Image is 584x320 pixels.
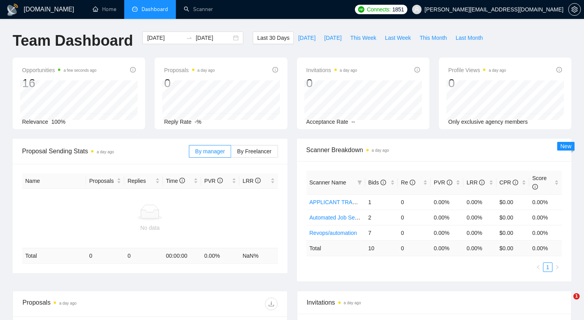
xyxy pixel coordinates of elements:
[22,65,97,75] span: Opportunities
[431,240,463,256] td: 0.00 %
[147,33,183,42] input: Start date
[568,3,581,16] button: setting
[86,173,124,189] th: Proposals
[186,35,192,41] span: to
[398,240,431,256] td: 0
[448,65,506,75] span: Profile Views
[365,240,398,256] td: 10
[142,6,168,13] span: Dashboard
[529,194,562,210] td: 0.00%
[350,33,376,42] span: This Week
[166,178,185,184] span: Time
[22,76,97,91] div: 16
[410,180,415,185] span: info-circle
[381,32,415,44] button: Last Week
[127,177,153,185] span: Replies
[529,210,562,225] td: 0.00%
[22,298,150,310] div: Proposals
[22,146,189,156] span: Proposal Sending Stats
[368,179,386,186] span: Bids
[346,32,381,44] button: This Week
[451,32,487,44] button: Last Month
[569,6,580,13] span: setting
[255,178,261,183] span: info-circle
[463,194,496,210] td: 0.00%
[448,76,506,91] div: 0
[357,180,362,185] span: filter
[401,179,415,186] span: Re
[532,184,538,190] span: info-circle
[265,301,277,307] span: download
[560,143,571,149] span: New
[124,173,162,189] th: Replies
[294,32,320,44] button: [DATE]
[164,76,215,91] div: 0
[463,210,496,225] td: 0.00%
[124,248,162,264] td: 0
[22,173,86,189] th: Name
[204,178,223,184] span: PVR
[556,67,562,73] span: info-circle
[186,35,192,41] span: swap-right
[22,248,86,264] td: Total
[184,6,213,13] a: searchScanner
[13,32,133,50] h1: Team Dashboard
[356,177,364,188] span: filter
[447,180,452,185] span: info-circle
[431,194,463,210] td: 0.00%
[532,175,547,190] span: Score
[59,301,76,305] time: a day ago
[195,148,225,154] span: By manager
[310,230,357,236] a: Revops/automation
[179,178,185,183] span: info-circle
[310,179,346,186] span: Scanner Name
[243,178,261,184] span: LRR
[448,119,528,125] span: Only exclusive agency members
[398,210,431,225] td: 0
[201,248,239,264] td: 0.00 %
[163,248,201,264] td: 00:00:00
[385,33,411,42] span: Last Week
[351,119,355,125] span: --
[306,119,349,125] span: Acceptance Rate
[552,262,562,272] li: Next Page
[367,5,390,14] span: Connects:
[6,4,19,16] img: logo
[415,32,451,44] button: This Month
[381,180,386,185] span: info-circle
[414,67,420,73] span: info-circle
[455,33,483,42] span: Last Month
[195,119,202,125] span: -%
[496,194,529,210] td: $0.00
[97,150,114,154] time: a day ago
[555,265,560,270] span: right
[543,262,552,272] li: 1
[463,240,496,256] td: 0.00 %
[164,119,191,125] span: Reply Rate
[89,177,115,185] span: Proposals
[529,225,562,240] td: 0.00%
[306,240,365,256] td: Total
[239,248,278,264] td: NaN %
[529,240,562,256] td: 0.00 %
[496,210,529,225] td: $0.00
[307,298,562,307] span: Invitations
[320,32,346,44] button: [DATE]
[496,225,529,240] td: $0.00
[306,65,357,75] span: Invitations
[496,240,529,256] td: $ 0.00
[431,210,463,225] td: 0.00%
[257,33,289,42] span: Last 30 Days
[534,262,543,272] li: Previous Page
[344,301,361,305] time: a day ago
[324,33,341,42] span: [DATE]
[552,262,562,272] button: right
[310,214,366,221] a: Automated Job Search
[489,68,506,73] time: a day ago
[306,145,562,155] span: Scanner Breakdown
[298,33,315,42] span: [DATE]
[513,180,518,185] span: info-circle
[130,67,136,73] span: info-circle
[431,225,463,240] td: 0.00%
[557,293,576,312] iframe: Intercom live chat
